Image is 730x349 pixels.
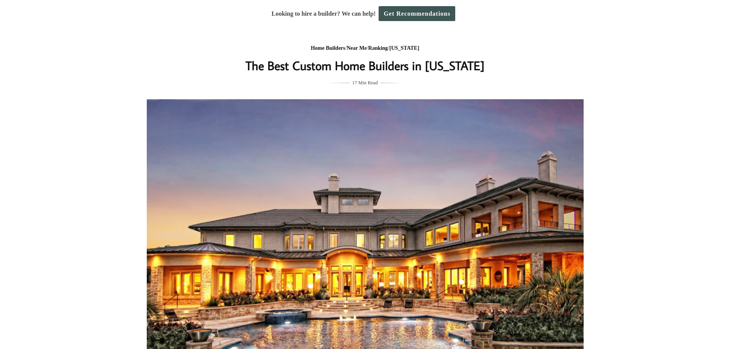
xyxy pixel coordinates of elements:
a: Get Recommendations [379,6,455,21]
a: Ranking [368,45,388,51]
a: Near Me [347,45,367,51]
div: / / / [212,44,518,53]
h1: The Best Custom Home Builders in [US_STATE] [212,56,518,75]
a: Home Builders [311,45,345,51]
a: [US_STATE] [389,45,419,51]
span: 17 Min Read [352,79,378,87]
